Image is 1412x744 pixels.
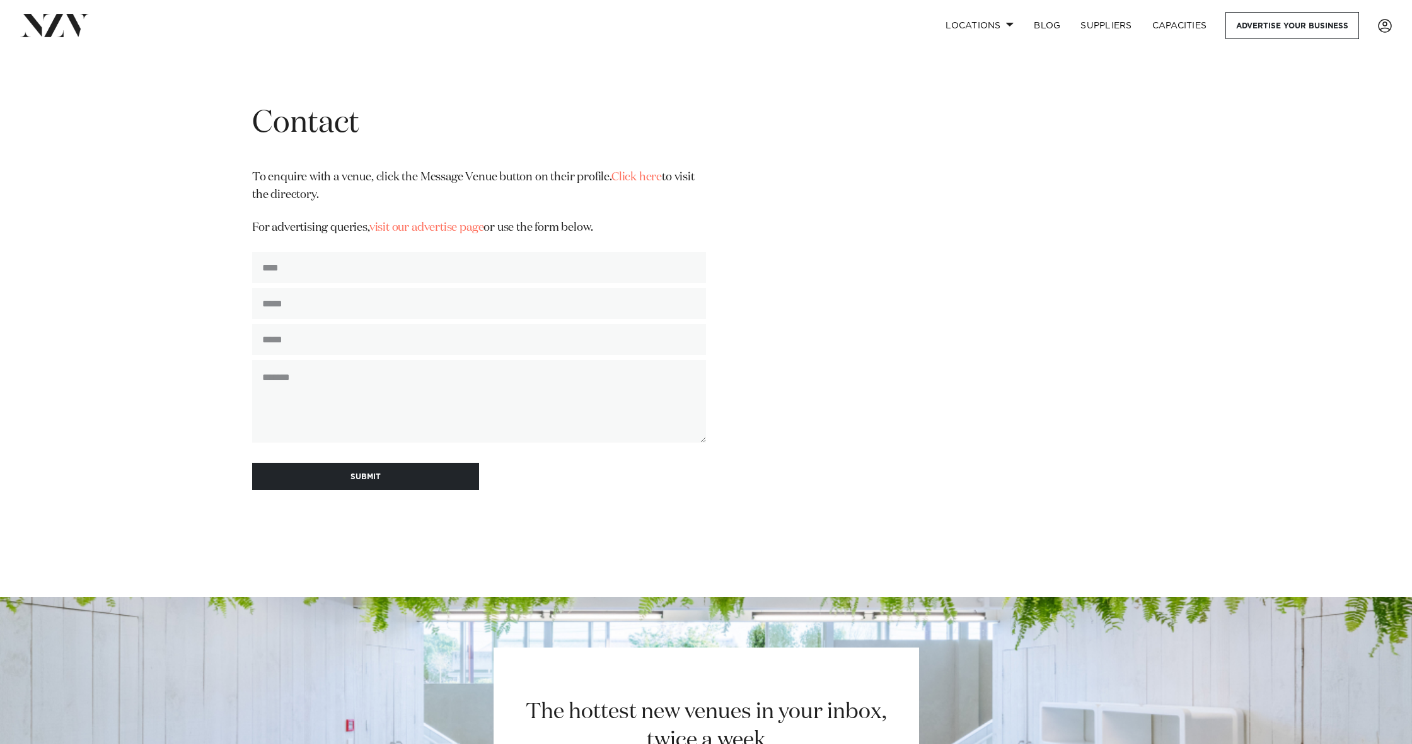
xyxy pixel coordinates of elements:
[252,219,706,237] p: For advertising queries, or use the form below.
[252,463,479,490] button: SUBMIT
[1225,12,1359,39] a: Advertise your business
[20,14,89,37] img: nzv-logo.png
[252,104,706,144] h1: Contact
[1070,12,1142,39] a: SUPPLIERS
[935,12,1024,39] a: Locations
[611,171,662,183] a: Click here
[1024,12,1070,39] a: BLOG
[369,222,484,233] a: visit our advertise page
[252,169,706,204] p: To enquire with a venue, click the Message Venue button on their profile. to visit the directory.
[1142,12,1217,39] a: Capacities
